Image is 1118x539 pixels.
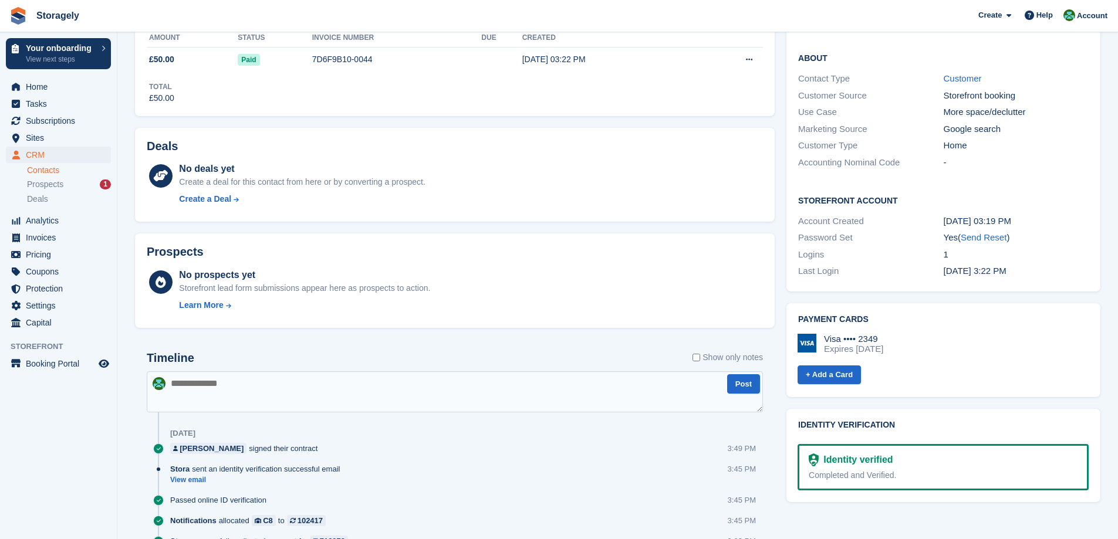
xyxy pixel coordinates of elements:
div: Create a deal for this contact from here or by converting a prospect. [179,176,425,188]
span: Notifications [170,515,217,526]
div: [DATE] 03:19 PM [944,215,1089,228]
div: Storefront lead form submissions appear here as prospects to action. [179,282,430,294]
a: menu [6,246,111,263]
span: Invoices [26,229,96,246]
h2: Deals [147,140,178,153]
span: Account [1077,10,1107,22]
img: Visa Logo [798,334,816,352]
div: More space/declutter [944,106,1089,119]
img: Notifications [1063,9,1075,21]
span: Subscriptions [26,113,96,129]
a: View email [170,475,346,485]
div: 102417 [298,515,323,526]
time: 2025-08-19 14:22:47 UTC [944,266,1006,276]
div: No prospects yet [179,268,430,282]
div: Use Case [798,106,943,119]
span: Storefront [11,341,117,352]
div: Last Login [798,265,943,278]
a: Learn More [179,299,430,311]
th: Invoice number [312,29,482,48]
div: Home [944,139,1089,152]
div: Passed online ID verification [170,494,272,506]
span: Prospects [27,179,63,190]
p: View next steps [26,54,96,65]
div: allocated to [170,515,332,526]
div: 3:45 PM [728,515,756,526]
span: Home [26,79,96,95]
a: Storagely [32,6,84,25]
div: Customer Source [798,89,943,103]
div: Customer Type [798,139,943,152]
div: Logins [798,248,943,262]
a: menu [6,79,111,95]
span: Sites [26,130,96,146]
th: Amount [147,29,238,48]
a: menu [6,355,111,372]
div: Total [149,82,174,92]
div: Yes [944,231,1089,245]
input: Show only notes [693,351,700,364]
div: [DATE] 03:22 PM [522,53,696,66]
span: Stora [170,463,190,474]
div: Marketing Source [798,123,943,136]
a: Contacts [27,165,111,176]
div: Contact Type [798,72,943,86]
a: Customer [944,73,982,83]
a: [PERSON_NAME] [170,443,246,454]
a: menu [6,212,111,229]
div: sent an identity verification successful email [170,463,346,474]
a: Prospects 1 [27,178,111,191]
div: 1 [944,248,1089,262]
span: Deals [27,194,48,205]
img: stora-icon-8386f47178a22dfd0bd8f6a31ec36ba5ce8667c1dd55bd0f319d3a0aa187defe.svg [9,7,27,25]
div: 1 [100,179,111,189]
div: signed their contract [170,443,323,454]
div: Completed and Verified. [809,469,1078,482]
div: Learn More [179,299,223,311]
div: 3:45 PM [728,494,756,506]
a: menu [6,263,111,280]
a: menu [6,96,111,112]
a: menu [6,314,111,331]
div: Create a Deal [179,193,231,205]
span: Tasks [26,96,96,112]
a: 102417 [287,515,326,526]
span: Paid [238,54,259,66]
div: [DATE] [170,429,195,438]
a: Your onboarding View next steps [6,38,111,69]
a: menu [6,113,111,129]
a: C8 [252,515,276,526]
div: No deals yet [179,162,425,176]
th: Due [481,29,522,48]
span: Booking Portal [26,355,96,372]
div: £50.00 [149,92,174,104]
label: Show only notes [693,351,763,364]
div: Password Set [798,231,943,245]
a: menu [6,130,111,146]
span: Settings [26,297,96,314]
div: 7D6F9B10-0044 [312,53,482,66]
h2: Payment cards [798,315,1089,324]
a: Create a Deal [179,193,425,205]
img: Notifications [153,377,165,390]
div: Account Created [798,215,943,228]
a: Deals [27,193,111,205]
th: Created [522,29,696,48]
img: Identity Verification Ready [809,453,819,466]
div: Storefront booking [944,89,1089,103]
div: Expires [DATE] [824,344,883,354]
div: 3:49 PM [728,443,756,454]
button: Post [727,374,760,394]
span: Help [1036,9,1053,21]
span: Protection [26,280,96,297]
div: Visa •••• 2349 [824,334,883,344]
div: C8 [263,515,273,526]
h2: Storefront Account [798,194,1089,206]
span: Pricing [26,246,96,263]
span: Coupons [26,263,96,280]
div: Identity verified [819,453,893,467]
span: Capital [26,314,96,331]
h2: About [798,52,1089,63]
span: ( ) [958,232,1009,242]
h2: Prospects [147,245,204,259]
